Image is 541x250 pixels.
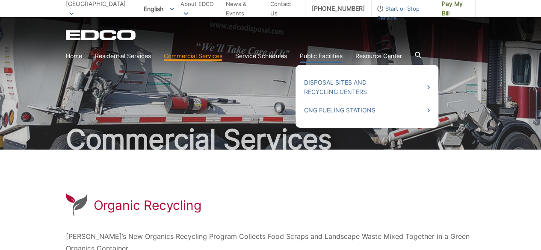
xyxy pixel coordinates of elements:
a: Residential Services [95,51,151,61]
h2: Commercial Services [66,126,476,153]
h1: Organic Recycling [94,197,201,213]
span: English [137,2,180,16]
a: Commercial Services [164,51,222,61]
a: CNG Fueling Stations [304,106,430,115]
a: Disposal Sites and Recycling Centers [304,78,430,97]
a: Resource Center [355,51,402,61]
a: EDCD logo. Return to the homepage. [66,30,137,40]
a: Service Schedules [235,51,287,61]
a: Public Facilities [300,51,343,61]
a: Home [66,51,82,61]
